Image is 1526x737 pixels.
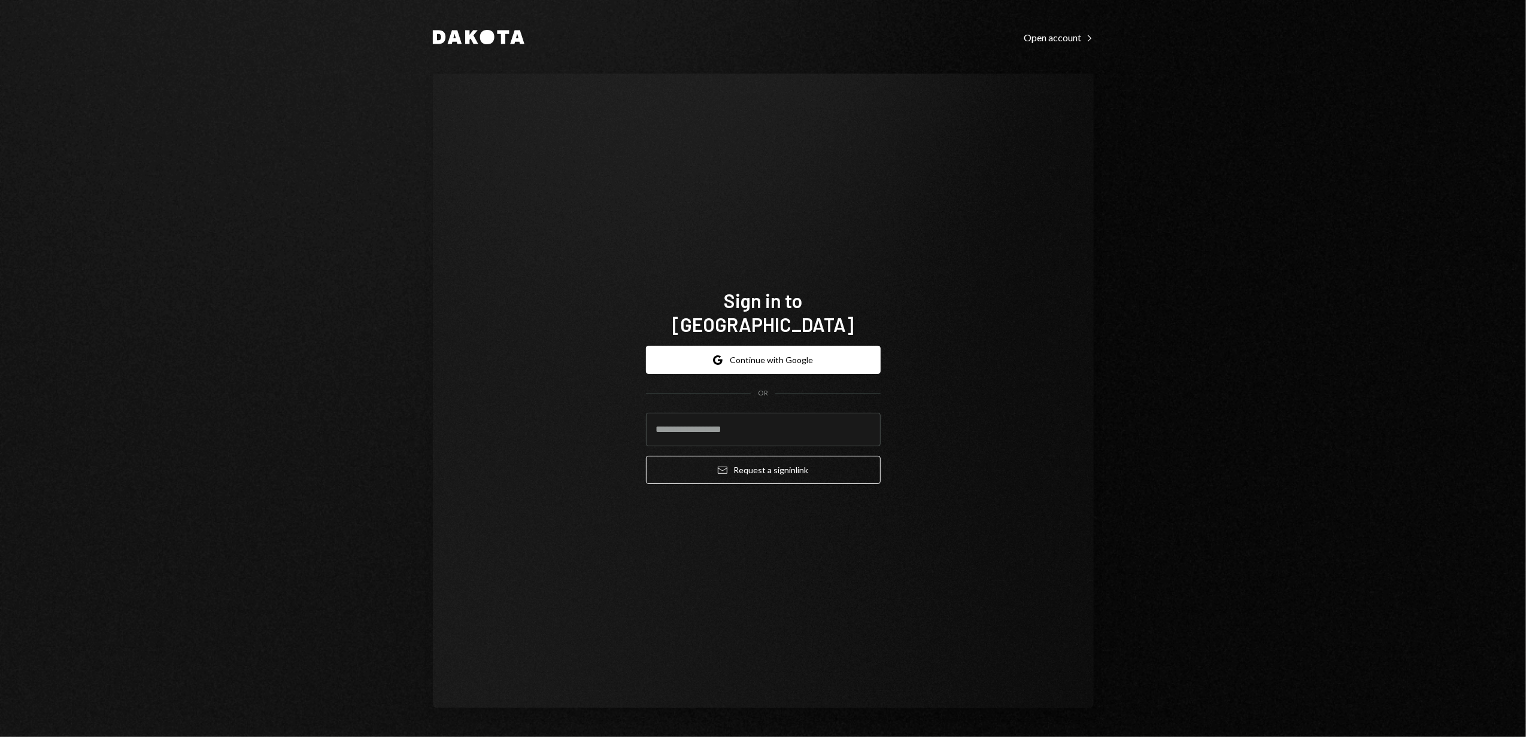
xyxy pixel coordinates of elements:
div: Open account [1024,32,1094,44]
div: OR [758,388,768,398]
h1: Sign in to [GEOGRAPHIC_DATA] [646,288,881,336]
a: Open account [1024,31,1094,44]
button: Request a signinlink [646,456,881,484]
button: Continue with Google [646,346,881,374]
